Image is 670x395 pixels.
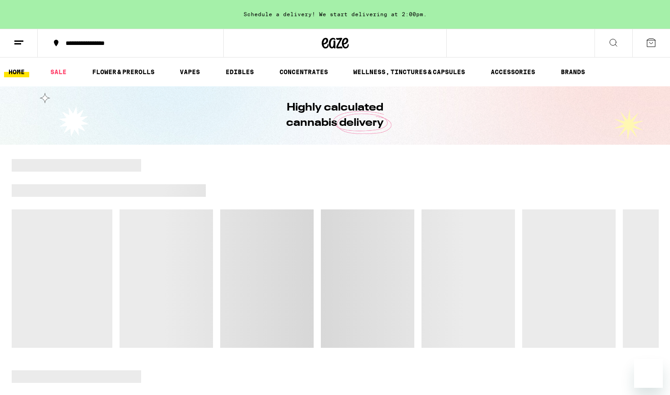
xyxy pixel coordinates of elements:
[349,67,470,77] a: WELLNESS, TINCTURES & CAPSULES
[46,67,71,77] a: SALE
[556,67,590,77] a: BRANDS
[221,67,258,77] a: EDIBLES
[261,100,409,131] h1: Highly calculated cannabis delivery
[88,67,159,77] a: FLOWER & PREROLLS
[175,67,204,77] a: VAPES
[634,359,663,388] iframe: Button to launch messaging window
[275,67,333,77] a: CONCENTRATES
[4,67,29,77] a: HOME
[486,67,540,77] a: ACCESSORIES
